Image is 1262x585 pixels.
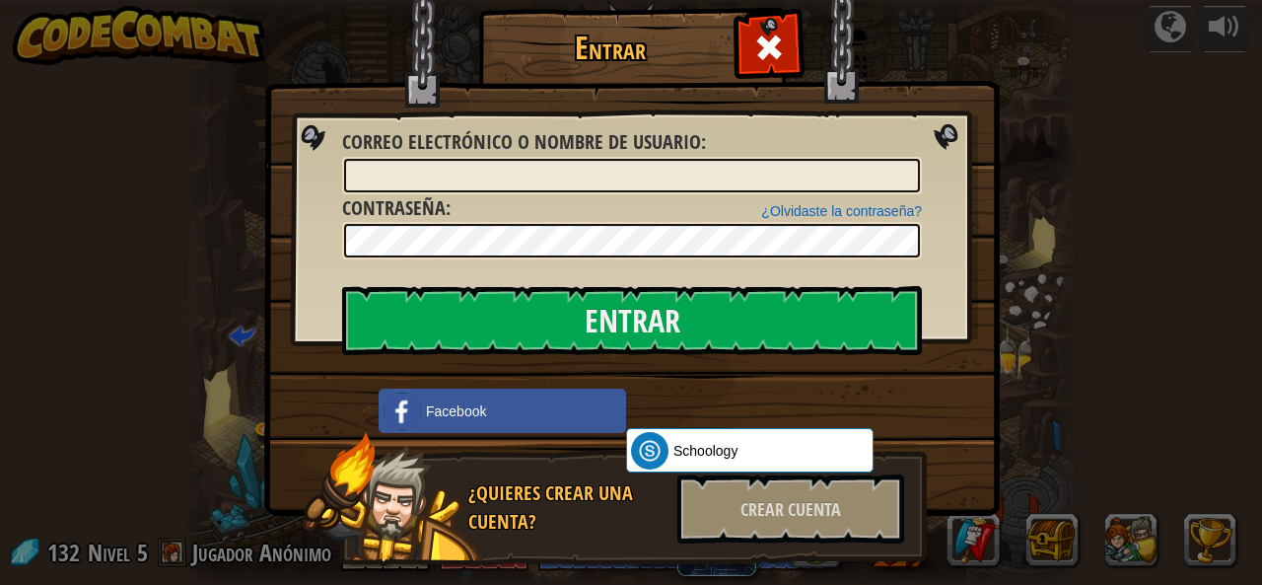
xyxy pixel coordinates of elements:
font: Facebook [426,403,486,419]
a: ¿Olvidaste la contraseña? [761,203,922,219]
img: facebook_small.png [384,393,421,430]
font: : [446,194,451,221]
input: Entrar [342,286,922,355]
font: Schoology [673,443,737,459]
img: schoology.png [631,432,668,470]
font: Contraseña [342,194,446,221]
font: Correo electrónico o nombre de usuario [342,128,701,155]
font: Crear cuenta [740,497,841,522]
iframe: Botón Iniciar sesión con Google [616,387,856,430]
font: ¿Quieres crear una cuenta? [468,479,633,535]
font: : [701,128,706,155]
font: Entrar [575,26,646,69]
